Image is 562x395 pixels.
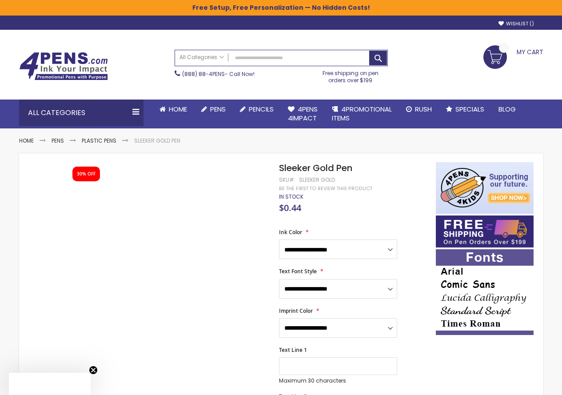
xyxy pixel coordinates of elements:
a: Specials [439,100,491,119]
a: Pencils [233,100,281,119]
div: Availability [279,193,303,200]
a: Home [152,100,194,119]
a: Be the first to review this product [279,185,372,192]
span: Ink Color [279,228,302,236]
span: Rush [415,104,432,114]
a: 4PROMOTIONALITEMS [325,100,399,128]
a: Plastic Pens [82,137,116,144]
span: All Categories [179,54,224,61]
span: Text Line 1 [279,346,307,354]
span: Pencils [249,104,274,114]
iframe: Google Customer Reviews [489,371,562,395]
a: Blog [491,100,523,119]
li: Sleeker Gold Pen [134,137,180,144]
img: font-personalization-examples [436,249,534,335]
a: Rush [399,100,439,119]
span: $0.44 [279,202,301,214]
a: All Categories [175,50,228,65]
strong: SKU [279,176,295,184]
div: Sleeker Gold [299,176,335,184]
span: Pens [210,104,226,114]
span: Blog [498,104,516,114]
a: Wishlist [498,20,534,27]
span: Text Font Style [279,267,317,275]
a: Pens [194,100,233,119]
div: Free shipping on pen orders over $199 [313,66,388,84]
a: Home [19,137,34,144]
div: All Categories [19,100,143,126]
a: Pens [52,137,64,144]
span: - Call Now! [182,70,255,78]
span: Imprint Color [279,307,313,315]
span: 4PROMOTIONAL ITEMS [332,104,392,123]
span: Sleeker Gold Pen [279,162,352,174]
p: Maximum 30 characters [279,377,397,384]
img: 4Pens Custom Pens and Promotional Products [19,52,108,80]
a: (888) 88-4PENS [182,70,225,78]
span: 4Pens 4impact [288,104,318,123]
span: Specials [455,104,484,114]
div: 30% OFF [77,171,96,177]
span: In stock [279,193,303,200]
img: 4pens 4 kids [436,162,534,214]
span: Home [169,104,187,114]
div: Close teaser [9,373,91,395]
a: 4Pens4impact [281,100,325,128]
button: Close teaser [89,366,98,375]
img: Free shipping on orders over $199 [436,215,534,247]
